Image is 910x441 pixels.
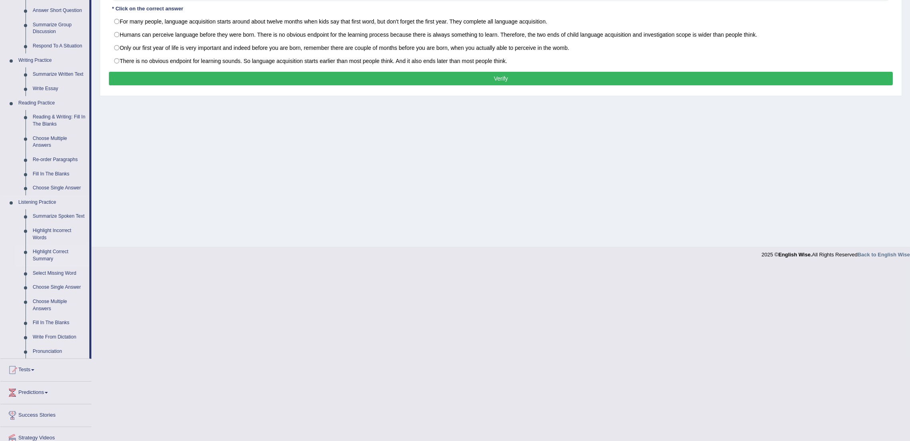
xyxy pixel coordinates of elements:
a: Writing Practice [15,53,89,68]
a: Highlight Incorrect Words [29,224,89,245]
a: Choose Multiple Answers [29,132,89,153]
label: There is no obvious endpoint for learning sounds. So language acquisition starts earlier than mos... [109,54,893,68]
a: Listening Practice [15,195,89,210]
a: Summarize Spoken Text [29,209,89,224]
div: 2025 © All Rights Reserved [762,247,910,258]
a: Success Stories [0,404,91,424]
a: Answer Short Question [29,4,89,18]
button: Verify [109,72,893,85]
a: Pronunciation [29,345,89,359]
a: Fill In The Blanks [29,316,89,330]
a: Choose Multiple Answers [29,295,89,316]
a: Reading & Writing: Fill In The Blanks [29,110,89,131]
a: Respond To A Situation [29,39,89,53]
a: Select Missing Word [29,266,89,281]
label: For many people, language acquisition starts around about twelve months when kids say that first ... [109,15,893,28]
a: Choose Single Answer [29,280,89,295]
a: Summarize Group Discussion [29,18,89,39]
a: Fill In The Blanks [29,167,89,181]
a: Predictions [0,382,91,402]
a: Reading Practice [15,96,89,110]
a: Tests [0,359,91,379]
label: Only our first year of life is very important and indeed before you are born, remember there are ... [109,41,893,55]
label: Humans can perceive language before they were born. There is no obvious endpoint for the learning... [109,28,893,41]
a: Write Essay [29,82,89,96]
a: Summarize Written Text [29,67,89,82]
a: Write From Dictation [29,330,89,345]
a: Re-order Paragraphs [29,153,89,167]
a: Choose Single Answer [29,181,89,195]
a: Back to English Wise [858,252,910,258]
div: * Click on the correct answer [109,5,186,13]
a: Highlight Correct Summary [29,245,89,266]
strong: English Wise. [778,252,812,258]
